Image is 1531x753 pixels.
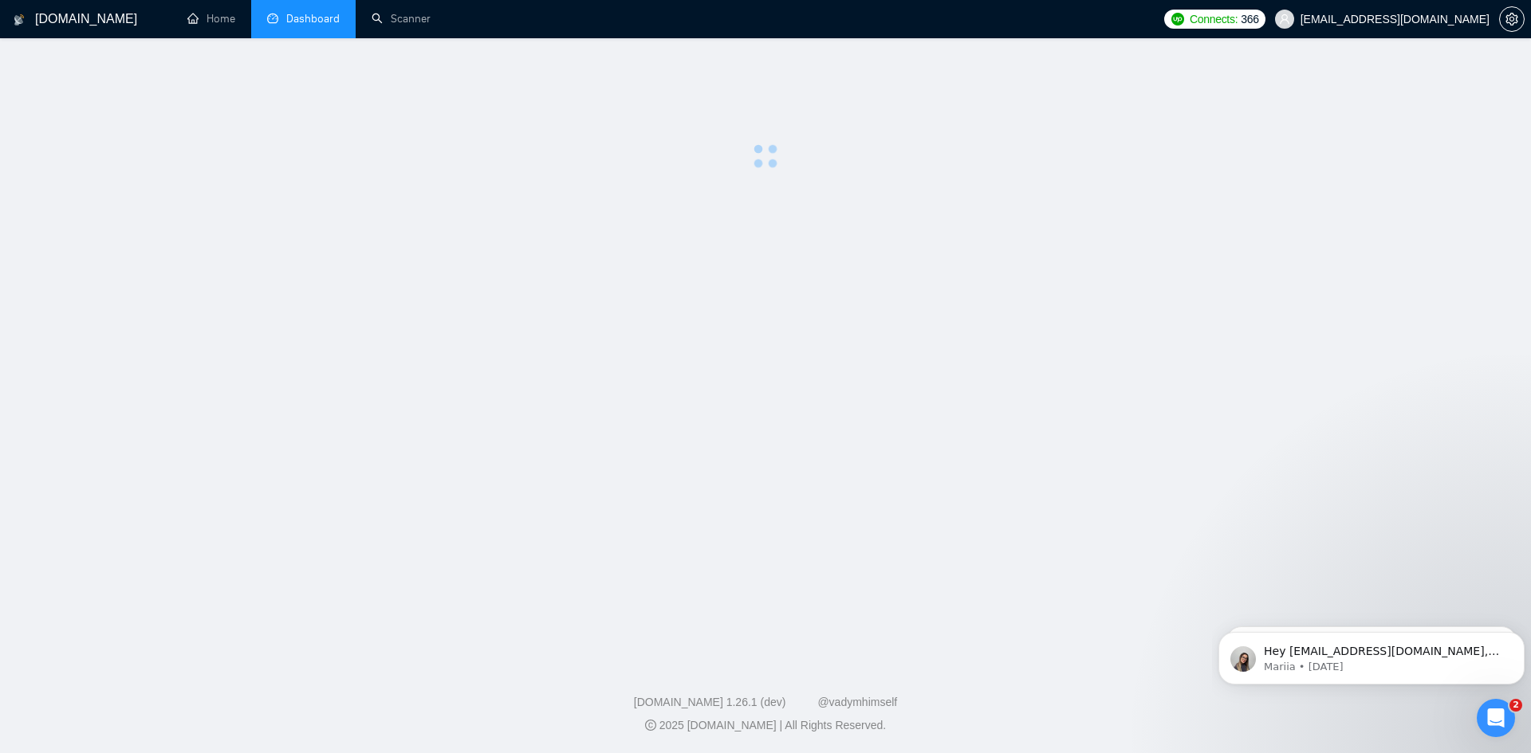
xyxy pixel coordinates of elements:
span: 2 [1509,699,1522,712]
iframe: Intercom notifications message [1212,598,1531,710]
div: 2025 [DOMAIN_NAME] | All Rights Reserved. [13,717,1518,734]
p: Message from Mariia, sent 4d ago [52,61,293,76]
a: homeHome [187,12,235,25]
span: copyright [645,720,656,731]
a: setting [1499,13,1525,25]
img: logo [14,7,25,33]
a: @vadymhimself [817,696,897,708]
img: upwork-logo.png [1171,13,1184,25]
span: dashboard [267,13,278,24]
iframe: Intercom live chat [1477,699,1515,737]
span: user [1279,14,1290,25]
span: Connects: [1190,10,1238,28]
button: setting [1499,6,1525,32]
span: 366 [1241,10,1258,28]
span: Hey [EMAIL_ADDRESS][DOMAIN_NAME], Looks like your Upwork agency Better Bid Strategy ran out of co... [52,46,290,218]
a: [DOMAIN_NAME] 1.26.1 (dev) [634,696,786,708]
span: Dashboard [286,12,340,25]
a: searchScanner [372,12,431,25]
span: setting [1500,13,1524,25]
